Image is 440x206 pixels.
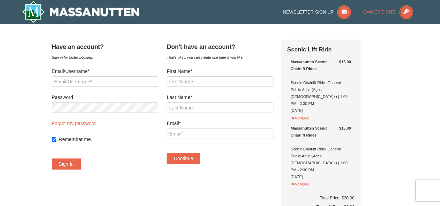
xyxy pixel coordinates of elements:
h4: Don't have an account? [167,43,273,50]
input: Email* [167,129,273,139]
label: First Name* [167,68,273,75]
a: Newsletter Sign Up [283,9,351,15]
input: First Name [167,76,273,87]
label: Email/Username* [52,68,158,75]
span: Owner's Site [363,9,396,15]
button: Sign In [52,158,81,170]
a: Owner's Site [363,9,413,15]
input: Email/Username* [52,76,158,87]
div: Massanutten Scenic Chairlift Rides [290,125,351,139]
span: Newsletter Sign Up [283,9,334,15]
button: Continue [167,153,200,164]
div: Scenic Chairlift Ride- General Public Adult (Ages [DEMOGRAPHIC_DATA]+) | 1:00 PM - 2:30 PM [DATE] [290,58,351,114]
strong: $15.00 [339,125,351,132]
button: Remove [290,179,309,188]
div: Sign in for faster booking. [52,54,158,61]
img: Massanutten Resort Logo [22,1,139,23]
button: Remove [290,113,309,122]
a: Forgot my password [52,121,96,126]
h6: Total Price: $30.00 [287,195,354,201]
div: Scenic Chairlift Ride- General Public Adult (Ages [DEMOGRAPHIC_DATA]+) | 1:00 PM - 2:30 PM [DATE] [290,125,351,180]
label: Remember me. [59,136,158,143]
div: That's okay, you can create one later if you like. [167,54,273,61]
label: Password [52,94,158,101]
strong: $15.00 [339,58,351,65]
strong: Scenic Lift Ride [287,46,331,53]
div: Massanutten Scenic Chairlift Rides [290,58,351,72]
label: Last Name* [167,94,273,101]
h4: Have an account? [52,43,158,50]
input: Last Name [167,102,273,113]
a: Massanutten Resort [22,1,139,23]
label: Email* [167,120,273,127]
